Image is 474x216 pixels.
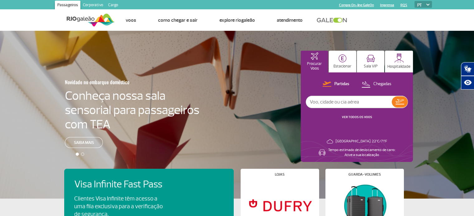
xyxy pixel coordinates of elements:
[321,80,351,88] button: Partidas
[126,17,136,23] a: Voos
[158,17,198,23] a: Como chegar e sair
[380,3,394,7] a: Imprensa
[342,115,372,119] a: VER TODOS OS VOOS
[328,148,395,158] p: Tempo estimado de deslocamento de carro: Ative a sua localização
[336,139,387,144] p: [GEOGRAPHIC_DATA]: 22°C/71°F
[329,51,356,72] button: Estacionar
[373,81,391,87] p: Chegadas
[364,64,378,69] p: Sala VIP
[338,54,347,62] img: carParkingHome.svg
[333,64,352,69] p: Estacionar
[306,96,392,108] input: Voo, cidade ou cia aérea
[366,55,375,62] img: vipRoom.svg
[277,17,303,23] a: Atendimento
[65,76,169,89] h3: Novidade no embarque doméstico
[385,51,413,72] button: Hospitalidade
[400,3,407,7] a: RQS
[461,62,474,76] button: Abrir tradutor de língua de sinais.
[301,51,328,72] button: Procurar Voos
[339,3,374,7] a: Compra On-line GaleOn
[65,137,103,148] a: Saiba mais
[65,89,199,131] h4: Conheça nossa sala sensorial para passageiros com TEA
[304,62,325,71] p: Procurar Voos
[80,1,106,11] a: Corporativo
[106,1,121,11] a: Cargo
[461,62,474,90] div: Plugin de acessibilidade da Hand Talk.
[340,115,374,120] button: VER TODOS OS VOOS
[275,173,285,176] h4: Lojas
[74,179,173,190] h4: Visa Infinite Fast Pass
[360,80,393,88] button: Chegadas
[387,64,410,69] p: Hospitalidade
[311,53,318,60] img: airplaneHomeActive.svg
[461,76,474,90] button: Abrir recursos assistivos.
[55,1,80,11] a: Passageiros
[357,51,384,72] button: Sala VIP
[334,81,349,87] p: Partidas
[348,173,381,176] h4: Guarda-volumes
[219,17,255,23] a: Explore RIOgaleão
[394,53,404,63] img: hospitality.svg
